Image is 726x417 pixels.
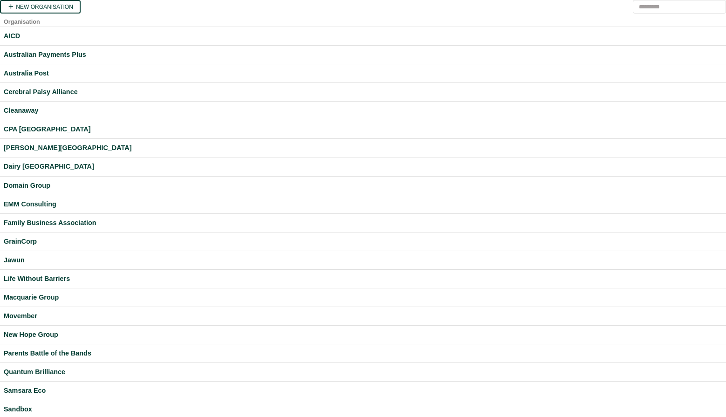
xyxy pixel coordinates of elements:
[4,161,722,172] a: Dairy [GEOGRAPHIC_DATA]
[4,348,722,359] a: Parents Battle of the Bands
[4,124,722,135] a: CPA [GEOGRAPHIC_DATA]
[4,49,722,60] a: Australian Payments Plus
[4,105,722,116] a: Cleanaway
[4,180,722,191] a: Domain Group
[4,199,722,210] a: EMM Consulting
[4,87,722,97] a: Cerebral Palsy Alliance
[4,31,722,41] a: AICD
[4,273,722,284] a: Life Without Barriers
[4,292,722,303] a: Macquarie Group
[4,311,722,321] a: Movember
[4,255,722,266] a: Jawun
[4,236,722,247] a: GrainCorp
[4,143,722,153] a: [PERSON_NAME][GEOGRAPHIC_DATA]
[4,385,722,396] a: Samsara Eco
[4,218,722,228] a: Family Business Association
[4,367,722,377] a: Quantum Brilliance
[4,329,722,340] a: New Hope Group
[4,68,722,79] a: Australia Post
[4,404,722,415] a: Sandbox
